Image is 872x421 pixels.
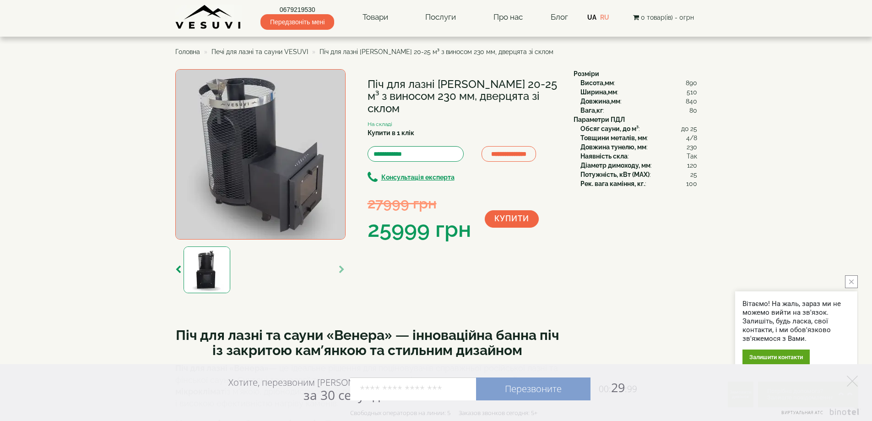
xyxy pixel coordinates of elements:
[484,7,532,28] a: Про нас
[686,179,697,188] span: 100
[687,142,697,152] span: 230
[687,87,697,97] span: 510
[687,152,697,161] span: Так
[175,69,346,240] img: Піч для лазні Venera 20-25 м³ з виносом 230 мм, дверцята зі склом
[176,327,559,358] strong: Піч для лазні та сауни «Венера» — інноваційна банна піч із закритою кам’янкою та стильним дизайном
[599,383,611,395] span: 00:
[368,78,560,115] h1: Піч для лазні [PERSON_NAME] 20-25 м³ з виносом 230 мм, дверцята зі склом
[580,179,697,188] div: :
[687,161,697,170] span: 120
[580,124,697,133] div: :
[681,124,697,133] span: до 25
[353,7,397,28] a: Товари
[580,98,620,105] b: Довжина,мм
[416,7,465,28] a: Послуги
[580,133,697,142] div: :
[320,48,553,55] span: Піч для лазні [PERSON_NAME] 20-25 м³ з виносом 230 мм, дверцята зі склом
[587,14,596,21] a: UA
[742,300,850,343] div: Вітаємо! На жаль, зараз ми не можемо вийти на зв'язок. Залишіть, будь ласка, свої контакти, і ми ...
[580,152,697,161] div: :
[580,107,603,114] b: Вага,кг
[580,106,697,115] div: :
[781,410,823,416] span: Виртуальная АТС
[580,143,646,151] b: Довжина тунелю, мм
[690,170,697,179] span: 25
[368,214,471,245] div: 25999 грн
[574,116,625,123] b: Параметри ПДЛ
[303,386,385,404] span: за 30 секунд?
[381,174,455,181] b: Консультація експерта
[368,193,471,213] div: 27999 грн
[580,171,650,178] b: Потужність, кВт (MAX)
[689,106,697,115] span: 80
[175,362,560,410] p: — це ідеальне рішення для поціновувачів справжньої російської лазні та фінської сауни. Сучасні те...
[580,134,647,142] b: Товщини металів, мм
[590,379,637,396] span: 29
[368,121,392,127] small: На складі
[580,97,697,106] div: :
[228,377,385,402] div: Хотите, перезвоним [PERSON_NAME]
[175,48,200,55] a: Головна
[641,14,694,21] span: 0 товар(ів) - 0грн
[580,162,650,169] b: Діаметр димоходу, мм
[485,210,539,228] button: Купити
[260,14,334,30] span: Передзвоніть мені
[580,170,697,179] div: :
[742,350,810,365] div: Залишити контакти
[580,78,697,87] div: :
[580,125,639,132] b: Обсяг сауни, до м³
[845,275,858,288] button: close button
[175,5,242,30] img: Завод VESUVI
[580,180,645,187] b: Рек. вага каміння, кг.
[580,88,617,96] b: Ширина,мм
[175,363,269,373] strong: Піч для лазні «Венера»
[625,383,637,395] span: :99
[551,12,568,22] a: Блог
[476,377,590,400] a: Перезвоните
[574,70,599,77] b: Розміри
[580,79,614,87] b: Висота,мм
[184,246,230,293] img: Піч для лазні Venera 20-25 м³ з виносом 230 мм, дверцята зі склом
[686,78,697,87] span: 890
[350,409,537,416] div: Свободных операторов на линии: 5 Заказов звонков сегодня: 5+
[260,5,334,14] a: 0679219530
[630,12,697,22] button: 0 товар(ів) - 0грн
[580,87,697,97] div: :
[580,142,697,152] div: :
[211,48,308,55] a: Печі для лазні та сауни VESUVI
[368,128,414,137] label: Купити в 1 клік
[686,97,697,106] span: 840
[580,153,628,160] b: Наявність скла
[686,133,697,142] span: 4/8
[580,161,697,170] div: :
[776,409,861,421] a: Виртуальная АТС
[600,14,609,21] a: RU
